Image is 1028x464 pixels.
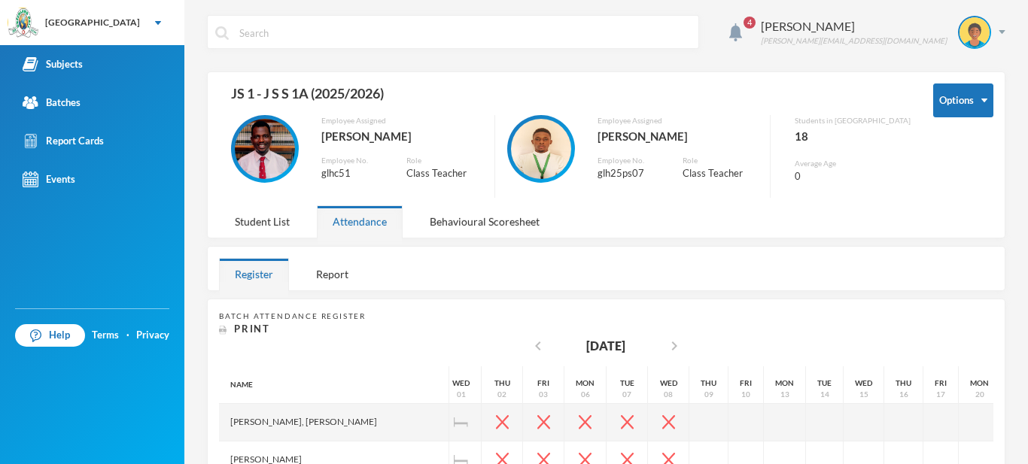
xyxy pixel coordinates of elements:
div: Fri [740,378,752,389]
div: 17 [936,389,945,400]
div: 01 [457,389,466,400]
div: 13 [780,389,789,400]
div: Employee No. [321,155,384,166]
span: Batch Attendance Register [219,311,366,320]
div: Fri [935,378,947,389]
img: logo [8,8,38,38]
div: · [126,328,129,343]
div: 09 [704,389,713,400]
div: 03 [539,389,548,400]
div: Report [300,258,364,290]
div: Students in [GEOGRAPHIC_DATA] [795,115,911,126]
div: 20 [975,389,984,400]
i: chevron_left [529,337,547,355]
div: Subjects [23,56,83,72]
div: Tue [620,378,634,389]
div: Average Age [795,158,911,169]
div: Events [23,171,75,187]
div: Mon [576,378,595,389]
div: Fri [537,378,549,389]
div: Behavioural Scoresheet [414,205,555,238]
img: search [215,26,229,40]
div: Thu [494,378,510,389]
div: 0 [795,169,911,184]
span: 4 [744,17,756,29]
div: Report Cards [23,133,104,149]
div: Wed [855,378,872,389]
div: glhc51 [321,166,384,181]
span: Print [234,323,270,335]
div: Thu [701,378,716,389]
div: Thu [896,378,911,389]
div: Employee Assigned [598,115,759,126]
div: Batches [23,95,81,111]
div: Independence Day [441,404,482,441]
div: Role [406,155,482,166]
div: Register [219,258,289,290]
div: [PERSON_NAME][EMAIL_ADDRESS][DOMAIN_NAME] [761,35,947,47]
div: 02 [497,389,506,400]
div: Wed [660,378,677,389]
div: 10 [741,389,750,400]
div: Attendance [317,205,403,238]
div: JS 1 - J S S 1A (2025/2026) [219,83,911,115]
div: glh25ps07 [598,166,660,181]
div: 07 [622,389,631,400]
div: Name [219,366,449,404]
div: [GEOGRAPHIC_DATA] [45,16,140,29]
div: Mon [970,378,989,389]
div: [PERSON_NAME] [761,17,947,35]
div: 06 [581,389,590,400]
img: EMPLOYEE [235,119,295,179]
div: Wed [452,378,470,389]
div: Tue [817,378,832,389]
div: Mon [775,378,794,389]
input: Search [238,16,691,50]
div: Employee Assigned [321,115,483,126]
a: Help [15,324,85,347]
a: Privacy [136,328,169,343]
div: 15 [859,389,868,400]
div: 08 [664,389,673,400]
div: [PERSON_NAME] [598,126,759,146]
a: Terms [92,328,119,343]
button: Options [933,83,993,117]
img: EMPLOYEE [511,119,571,179]
div: Class Teacher [683,166,759,181]
i: chevron_right [665,337,683,355]
div: 16 [899,389,908,400]
div: Role [683,155,759,166]
div: [DATE] [586,337,625,355]
div: Class Teacher [406,166,482,181]
div: Employee No. [598,155,660,166]
div: 14 [820,389,829,400]
div: Student List [219,205,306,238]
img: STUDENT [960,17,990,47]
div: 18 [795,126,911,146]
div: [PERSON_NAME], [PERSON_NAME] [219,404,449,441]
div: [PERSON_NAME] [321,126,483,146]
